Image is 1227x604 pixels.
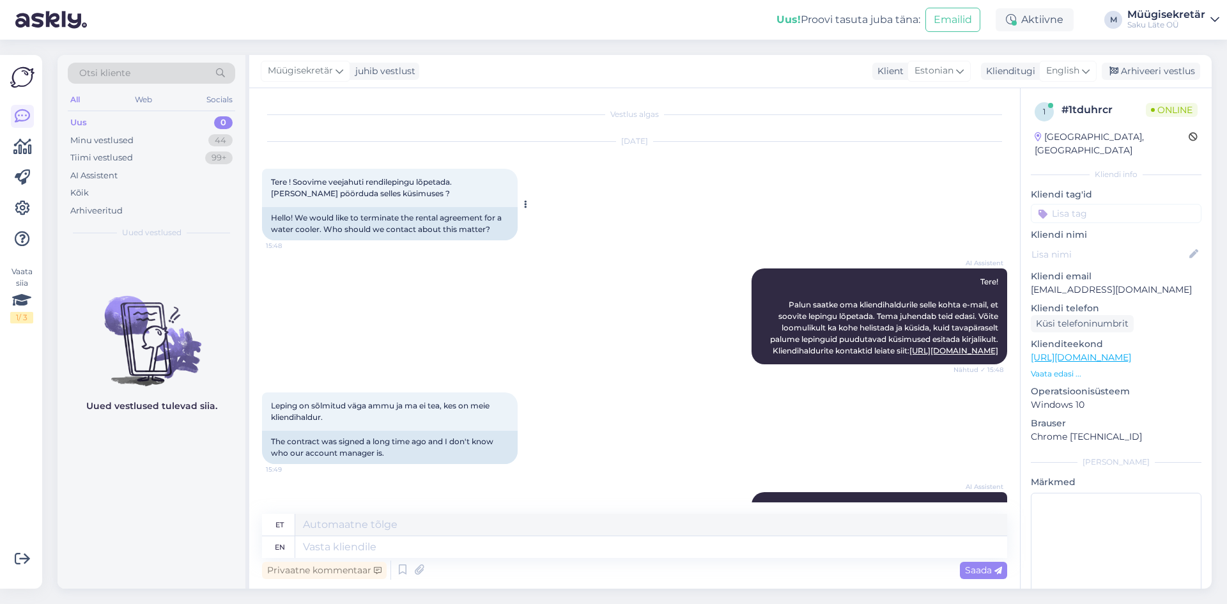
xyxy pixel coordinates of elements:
p: Chrome [TECHNICAL_ID] [1031,430,1201,444]
span: Estonian [914,64,953,78]
span: Uued vestlused [122,227,181,238]
div: Aktiivne [996,8,1074,31]
span: Online [1146,103,1198,117]
div: 1 / 3 [10,312,33,323]
span: 1 [1043,107,1046,116]
div: Privaatne kommentaar [262,562,387,579]
span: 15:48 [266,241,314,251]
div: 44 [208,134,233,147]
p: Operatsioonisüsteem [1031,385,1201,398]
span: AI Assistent [955,258,1003,268]
input: Lisa nimi [1031,247,1187,261]
span: Müügisekretär [268,64,333,78]
div: Hello! We would like to terminate the rental agreement for a water cooler. Who should we contact ... [262,207,518,240]
span: Nähtud ✓ 15:48 [953,365,1003,375]
p: [EMAIL_ADDRESS][DOMAIN_NAME] [1031,283,1201,297]
span: AI Assistent [955,482,1003,492]
span: 15:49 [266,465,314,474]
p: Kliendi telefon [1031,302,1201,315]
div: Vestlus algas [262,109,1007,120]
div: Socials [204,91,235,108]
div: Klienditugi [981,65,1035,78]
div: All [68,91,82,108]
div: # 1tduhrcr [1061,102,1146,118]
div: Saku Läte OÜ [1127,20,1205,30]
a: MüügisekretärSaku Läte OÜ [1127,10,1219,30]
p: Klienditeekond [1031,337,1201,351]
div: 99+ [205,151,233,164]
div: Klient [872,65,904,78]
div: AI Assistent [70,169,118,182]
a: [URL][DOMAIN_NAME] [909,346,998,355]
span: Tere ! Soovime veejahuti rendilepingu lõpetada. [PERSON_NAME] pöörduda selles küsimuses ? [271,177,454,198]
p: Brauser [1031,417,1201,430]
div: Uus [70,116,87,129]
div: Vaata siia [10,266,33,323]
div: Web [132,91,155,108]
div: [GEOGRAPHIC_DATA], [GEOGRAPHIC_DATA] [1035,130,1189,157]
p: Vaata edasi ... [1031,368,1201,380]
div: en [275,536,285,558]
img: No chats [58,273,245,388]
span: Leping on sõlmitud väga ammu ja ma ei tea, kes on meie kliendihaldur. [271,401,491,422]
div: et [275,514,284,536]
div: Müügisekretär [1127,10,1205,20]
button: Emailid [925,8,980,32]
div: Tiimi vestlused [70,151,133,164]
a: [URL][DOMAIN_NAME] [1031,352,1131,363]
p: Windows 10 [1031,398,1201,412]
div: [DATE] [262,136,1007,147]
input: Lisa tag [1031,204,1201,223]
p: Kliendi email [1031,270,1201,283]
img: Askly Logo [10,65,35,89]
div: Arhiveeritud [70,205,123,217]
div: Küsi telefoninumbrit [1031,315,1134,332]
div: M [1104,11,1122,29]
div: Minu vestlused [70,134,134,147]
p: Kliendi tag'id [1031,188,1201,201]
span: Selleks, et saaksin [PERSON_NAME] [PERSON_NAME] kliendihalduri tuvastada, palun edastage mulle le... [789,500,1000,556]
div: Kliendi info [1031,169,1201,180]
span: Saada [965,564,1002,576]
span: English [1046,64,1079,78]
p: Märkmed [1031,476,1201,489]
p: Uued vestlused tulevad siia. [86,399,217,413]
div: [PERSON_NAME] [1031,456,1201,468]
div: Proovi tasuta juba täna: [776,12,920,27]
span: Tere! Palun saatke oma kliendihaldurile selle kohta e-mail, et soovite lepingu lõpetada. Tema juh... [770,277,1000,355]
div: 0 [214,116,233,129]
p: Kliendi nimi [1031,228,1201,242]
b: Uus! [776,13,801,26]
div: The contract was signed a long time ago and I don't know who our account manager is. [262,431,518,464]
div: Arhiveeri vestlus [1102,63,1200,80]
div: Kõik [70,187,89,199]
span: Otsi kliente [79,66,130,80]
div: juhib vestlust [350,65,415,78]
